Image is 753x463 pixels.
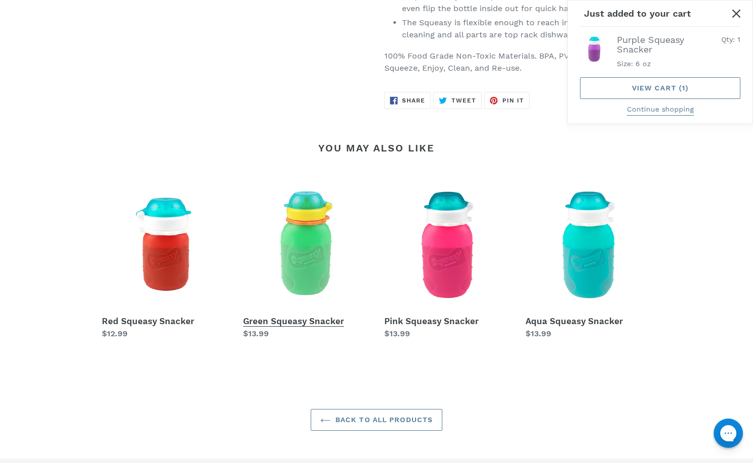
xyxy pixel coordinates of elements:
[384,50,652,74] p: 100% Food Grade Non-Toxic Materials. BPA, PVC, Phthalate Free Squeeze, Enjoy, Clean, and Re-use.
[725,2,748,25] button: Close
[502,97,524,104] span: Pin it
[737,35,740,43] span: 1
[402,17,652,41] li: The Squeasy is flexible enough to reach inside the bottom for cleaning and all parts are top rack...
[402,97,425,104] span: Share
[721,35,735,43] span: Qty:
[682,84,685,92] span: 1 item
[617,35,695,54] div: Purple Squeasy Snacker
[580,77,740,99] a: View cart (1 item)
[102,142,652,154] h2: You may also like
[451,97,476,104] span: Tweet
[580,35,609,64] img: Purple Squeasy Snacker
[617,59,695,69] li: Size: 6 oz
[580,9,740,27] h2: Just added to your cart
[617,57,695,69] ul: Product details
[627,104,694,116] button: Continue shopping
[311,409,442,431] a: Back to All Products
